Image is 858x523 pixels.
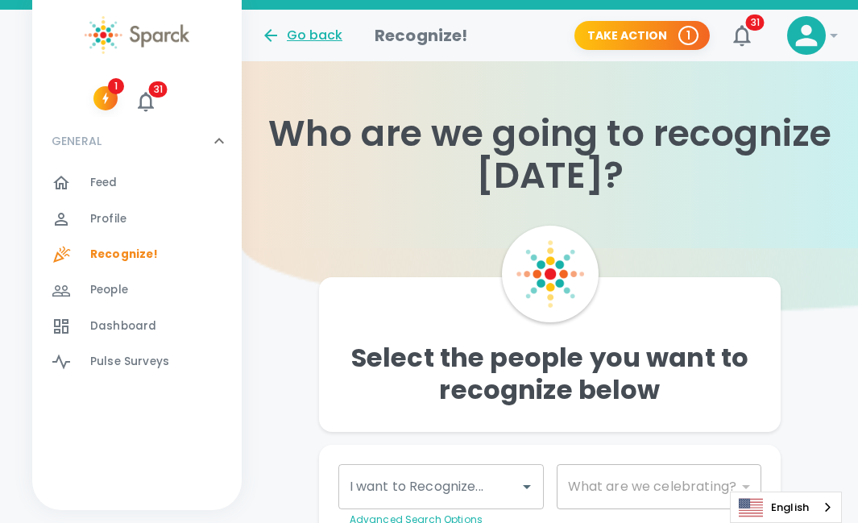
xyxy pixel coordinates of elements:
a: Sparck logo [32,16,242,54]
span: 31 [746,15,765,31]
span: Profile [90,211,126,227]
button: 31 [131,86,161,117]
button: Go back [261,26,342,45]
span: Feed [90,175,118,191]
img: Sparck Logo [516,240,584,308]
span: People [90,282,128,298]
h1: Recognize! [375,23,468,48]
a: English [731,492,841,522]
span: Dashboard [90,318,156,334]
a: Profile [32,201,242,237]
button: 31 [723,16,761,55]
span: 1 [108,78,124,94]
div: GENERAL [32,117,242,165]
button: Take Action 1 [574,21,710,51]
a: Recognize! [32,237,242,272]
div: Language [730,492,842,523]
h4: Select the people you want to recognize below [332,342,769,406]
p: 1 [686,27,690,44]
p: GENERAL [52,133,102,149]
button: Open [516,475,538,498]
a: Pulse Surveys [32,344,242,380]
span: Pulse Surveys [90,354,169,370]
span: Recognize! [90,247,159,263]
h1: Who are we going to recognize [DATE]? [242,113,858,197]
a: Dashboard [32,309,242,344]
aside: Language selected: English [730,492,842,523]
a: Feed [32,165,242,201]
img: Sparck logo [85,16,189,54]
div: GENERAL [32,165,242,386]
a: People [32,272,242,308]
span: 31 [149,81,168,98]
button: 1 [93,86,118,110]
